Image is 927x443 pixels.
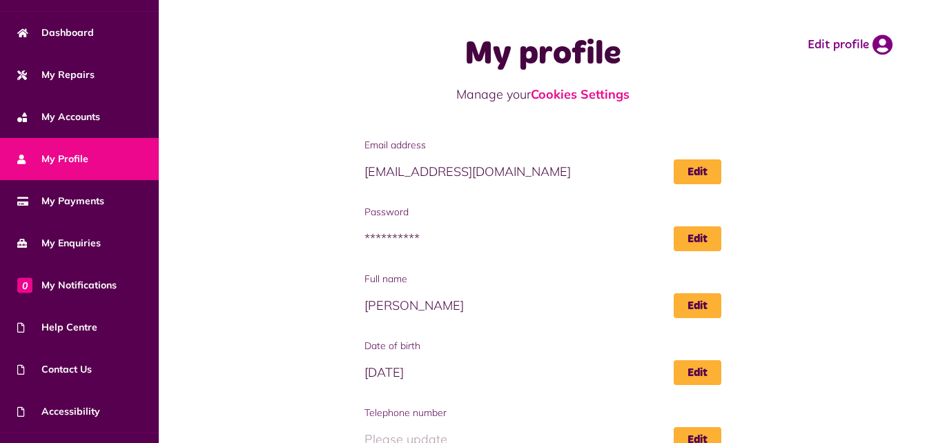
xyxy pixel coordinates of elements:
span: Contact Us [17,362,92,377]
a: Cookies Settings [531,86,630,102]
span: Accessibility [17,404,100,419]
span: My Repairs [17,68,95,82]
p: Manage your [364,85,721,104]
h1: My profile [364,35,721,75]
span: My Accounts [17,110,100,124]
span: Full name [364,272,721,286]
span: Help Centre [17,320,97,335]
span: [EMAIL_ADDRESS][DOMAIN_NAME] [364,159,721,184]
a: Edit [674,293,721,318]
span: Dashboard [17,26,94,40]
a: Edit [674,226,721,251]
span: My Enquiries [17,236,101,250]
a: Edit [674,159,721,184]
span: My Profile [17,152,88,166]
span: [PERSON_NAME] [364,293,721,318]
span: My Payments [17,194,104,208]
span: My Notifications [17,278,117,293]
a: Edit [674,360,721,385]
span: Email address [364,138,721,152]
span: Password [364,205,721,219]
span: [DATE] [364,360,721,385]
a: Edit profile [808,35,892,55]
span: Telephone number [364,406,721,420]
span: 0 [17,277,32,293]
span: Date of birth [364,339,721,353]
